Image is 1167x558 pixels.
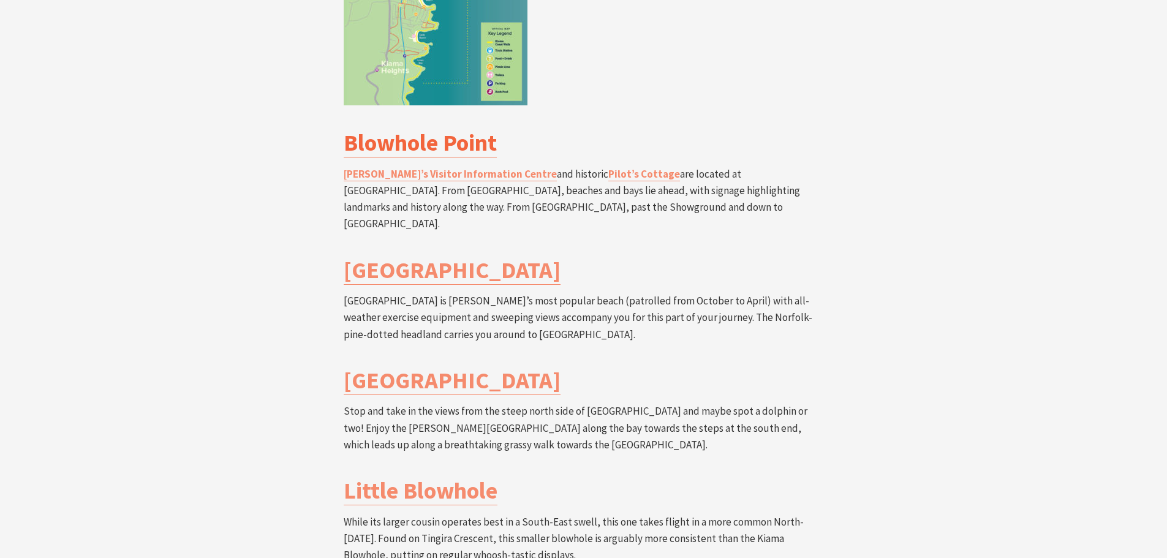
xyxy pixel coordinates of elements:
p: [GEOGRAPHIC_DATA] is [PERSON_NAME]’s most popular beach (patrolled from October to April) with al... [344,293,824,343]
a: Pilot’s Cottage [608,167,680,181]
a: Blowhole Point [344,128,497,157]
a: [GEOGRAPHIC_DATA] [344,255,561,285]
p: and historic are located at [GEOGRAPHIC_DATA]. From [GEOGRAPHIC_DATA], beaches and bays lie ahead... [344,166,824,233]
a: [GEOGRAPHIC_DATA] [344,366,561,395]
p: Stop and take in the views from the steep north side of [GEOGRAPHIC_DATA] and maybe spot a dolphi... [344,403,824,453]
a: [PERSON_NAME]’s Visitor Information Centre [344,167,557,181]
a: Little Blowhole [344,476,497,505]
